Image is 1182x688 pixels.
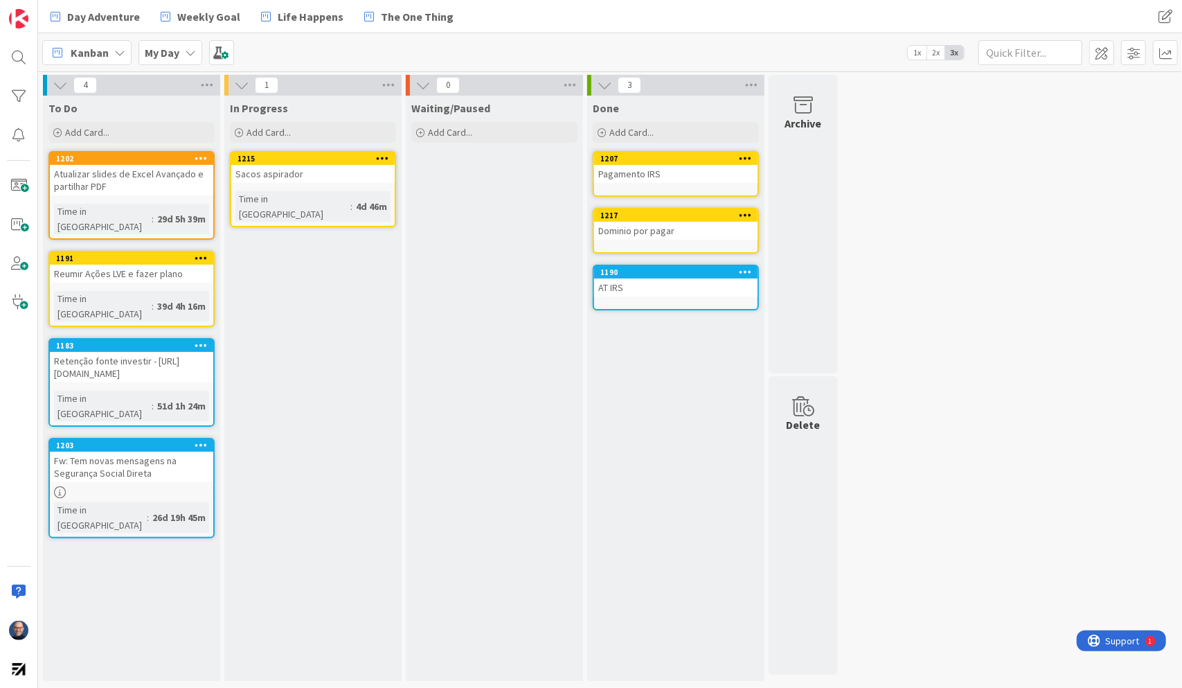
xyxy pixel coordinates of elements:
span: Kanban [71,44,109,61]
div: 1203 [50,439,213,452]
div: Sacos aspirador [231,165,395,183]
div: Time in [GEOGRAPHIC_DATA] [235,191,350,222]
span: Support [29,2,63,19]
div: 1191 [50,252,213,265]
div: 1203 [56,441,213,450]
div: 1183Retenção fonte investir - [URL][DOMAIN_NAME] [50,339,213,382]
a: 1183Retenção fonte investir - [URL][DOMAIN_NAME]Time in [GEOGRAPHIC_DATA]:51d 1h 24m [48,338,215,427]
a: The One Thing [356,4,462,29]
div: 1217 [600,211,758,220]
a: 1203Fw: Tem novas mensagens na Segurança Social DiretaTime in [GEOGRAPHIC_DATA]:26d 19h 45m [48,438,215,538]
img: Visit kanbanzone.com [9,9,28,28]
div: AT IRS [594,279,758,297]
a: Life Happens [253,4,352,29]
span: : [147,510,149,525]
span: In Progress [230,101,288,115]
span: 2x [926,46,945,60]
div: 1217Dominio por pagar [594,209,758,240]
span: To Do [48,101,78,115]
a: Day Adventure [42,4,148,29]
div: Atualizar slides de Excel Avançado e partilhar PDF [50,165,213,195]
div: 1190 [600,267,758,277]
a: 1207Pagamento IRS [593,151,759,197]
div: 1207Pagamento IRS [594,152,758,183]
span: Done [593,101,619,115]
div: 1191 [56,254,213,263]
div: 1215Sacos aspirador [231,152,395,183]
div: 1190AT IRS [594,266,758,297]
div: 26d 19h 45m [149,510,209,525]
div: 1207 [600,154,758,164]
div: 1217 [594,209,758,222]
span: Waiting/Paused [411,101,490,115]
div: 1202 [56,154,213,164]
span: The One Thing [381,8,454,25]
img: avatar [9,660,28,679]
div: Delete [787,416,821,433]
span: : [152,398,154,414]
span: Weekly Goal [177,8,240,25]
span: 1x [908,46,926,60]
div: 1191Reumir Ações LVE e fazer plano [50,252,213,283]
a: 1217Dominio por pagar [593,208,759,254]
span: Add Card... [65,126,109,139]
div: 1 [72,6,75,17]
div: 1202 [50,152,213,165]
span: 0 [436,77,460,94]
span: : [350,199,352,214]
div: 1203Fw: Tem novas mensagens na Segurança Social Direta [50,439,213,482]
div: 1215 [238,154,395,164]
span: : [152,299,154,314]
a: Weekly Goal [152,4,249,29]
a: 1191Reumir Ações LVE e fazer planoTime in [GEOGRAPHIC_DATA]:39d 4h 16m [48,251,215,327]
div: Pagamento IRS [594,165,758,183]
div: 1215 [231,152,395,165]
div: Retenção fonte investir - [URL][DOMAIN_NAME] [50,352,213,382]
div: 51d 1h 24m [154,398,209,414]
div: Time in [GEOGRAPHIC_DATA] [54,391,152,421]
div: Time in [GEOGRAPHIC_DATA] [54,204,152,234]
div: Time in [GEOGRAPHIC_DATA] [54,291,152,321]
div: 4d 46m [352,199,391,214]
img: Fg [9,621,28,640]
span: Day Adventure [67,8,140,25]
span: 1 [255,77,278,94]
div: 1207 [594,152,758,165]
a: 1215Sacos aspiradorTime in [GEOGRAPHIC_DATA]:4d 46m [230,151,396,227]
span: Add Card... [428,126,472,139]
a: 1190AT IRS [593,265,759,310]
div: Fw: Tem novas mensagens na Segurança Social Direta [50,452,213,482]
div: Reumir Ações LVE e fazer plano [50,265,213,283]
div: 1183 [50,339,213,352]
span: 4 [73,77,97,94]
div: 1183 [56,341,213,351]
span: Life Happens [278,8,343,25]
a: 1202Atualizar slides de Excel Avançado e partilhar PDFTime in [GEOGRAPHIC_DATA]:29d 5h 39m [48,151,215,240]
div: Time in [GEOGRAPHIC_DATA] [54,502,147,533]
span: Add Card... [609,126,654,139]
input: Quick Filter... [978,40,1082,65]
span: 3x [945,46,964,60]
div: 1190 [594,266,758,279]
div: Archive [785,115,822,132]
span: : [152,211,154,227]
div: 1202Atualizar slides de Excel Avançado e partilhar PDF [50,152,213,195]
span: 3 [618,77,641,94]
div: 29d 5h 39m [154,211,209,227]
b: My Day [145,46,179,60]
div: 39d 4h 16m [154,299,209,314]
span: Add Card... [247,126,291,139]
div: Dominio por pagar [594,222,758,240]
